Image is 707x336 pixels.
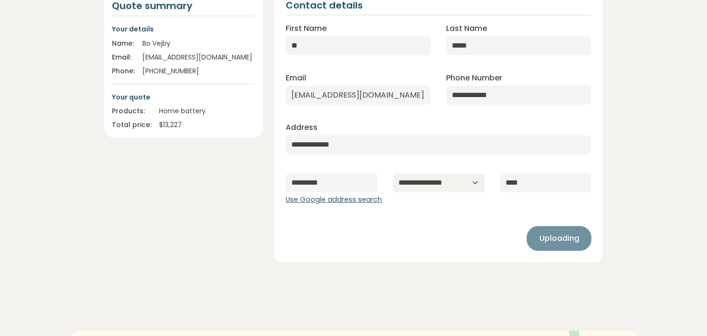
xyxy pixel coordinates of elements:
p: Your quote [112,92,255,102]
div: [EMAIL_ADDRESS][DOMAIN_NAME] [142,52,255,62]
div: Phone: [112,66,135,76]
div: Name: [112,39,135,49]
div: Home battery [159,106,255,116]
div: Total price: [112,120,151,130]
div: Email: [112,52,135,62]
div: $ 13,227 [159,120,255,130]
label: Email [286,72,306,84]
button: Use Google address search [286,195,382,205]
div: Bo Vejby [142,39,255,49]
input: Enter email [286,86,431,105]
label: First Name [286,23,327,34]
label: Last Name [446,23,487,34]
div: Products: [112,106,151,116]
label: Phone Number [446,72,502,84]
p: Your details [112,24,255,34]
div: [PHONE_NUMBER] [142,66,255,76]
label: Address [286,122,318,133]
